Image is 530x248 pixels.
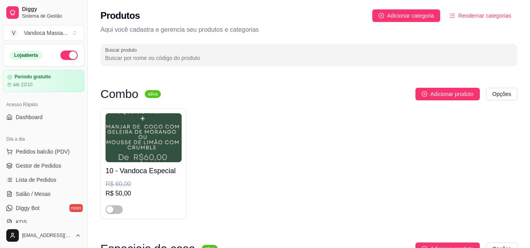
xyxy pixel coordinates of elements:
[22,6,81,13] span: Diggy
[106,113,182,162] img: product-image
[492,90,511,98] span: Opções
[3,216,84,228] a: KDS
[16,113,43,121] span: Dashboard
[106,189,182,198] div: R$ 50,00
[10,29,18,37] span: V
[145,90,161,98] sup: ativa
[16,204,40,212] span: Diggy Bot
[3,188,84,200] a: Salão / Mesas
[10,51,42,60] div: Loja aberta
[3,174,84,186] a: Lista de Pedidos
[105,47,140,53] label: Buscar produto
[3,133,84,145] div: Dia a dia
[379,13,384,18] span: plus-circle
[16,162,61,170] span: Gestor de Pedidos
[100,25,517,34] p: Aqui você cadastra e gerencia seu produtos e categorias
[60,51,78,60] button: Alterar Status
[3,226,84,245] button: [EMAIL_ADDRESS][DOMAIN_NAME]
[458,11,511,20] span: Reodernar categorias
[387,11,434,20] span: Adicionar categoria
[105,54,513,62] input: Buscar produto
[372,9,441,22] button: Adicionar categoria
[3,70,84,92] a: Período gratuitoaté 22/10
[100,89,138,99] h3: Combo
[486,88,517,100] button: Opções
[16,190,51,198] span: Salão / Mesas
[15,74,51,80] article: Período gratuito
[24,29,67,37] div: Vandoca Massa ...
[415,88,480,100] button: Adicionar produto
[3,111,84,123] a: Dashboard
[16,176,56,184] span: Lista de Pedidos
[3,145,84,158] button: Pedidos balcão (PDV)
[430,90,474,98] span: Adicionar produto
[106,179,182,189] div: R$ 60,00
[3,98,84,111] div: Acesso Rápido
[22,232,72,239] span: [EMAIL_ADDRESS][DOMAIN_NAME]
[13,81,33,88] article: até 22/10
[100,9,140,22] h2: Produtos
[16,148,70,156] span: Pedidos balcão (PDV)
[422,91,427,97] span: plus-circle
[3,25,84,41] button: Select a team
[3,159,84,172] a: Gestor de Pedidos
[16,218,27,226] span: KDS
[450,13,455,18] span: ordered-list
[3,202,84,214] a: Diggy Botnovo
[3,3,84,22] a: DiggySistema de Gestão
[443,9,517,22] button: Reodernar categorias
[22,13,81,19] span: Sistema de Gestão
[106,165,182,176] h4: 10 - Vandoca Especial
